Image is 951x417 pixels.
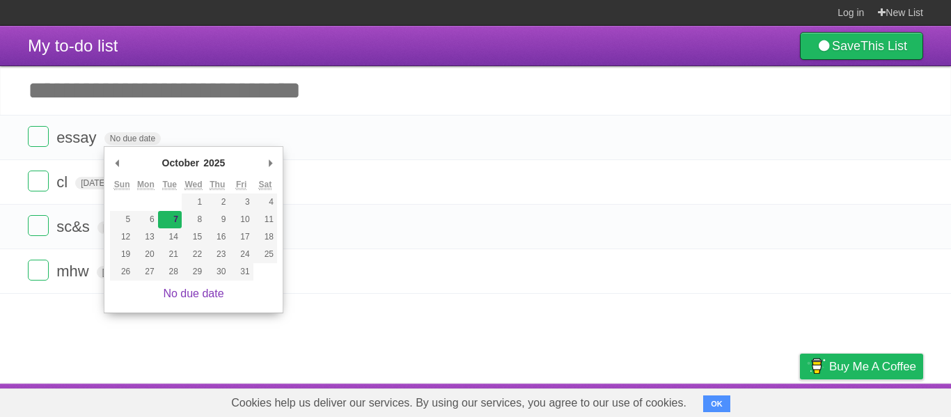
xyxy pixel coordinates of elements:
[229,228,253,246] button: 17
[56,218,93,235] span: sc&s
[28,171,49,191] label: Done
[182,246,205,263] button: 22
[137,180,155,190] abbr: Monday
[134,211,157,228] button: 6
[163,288,223,299] a: No due date
[253,246,277,263] button: 25
[734,387,765,414] a: Terms
[236,180,246,190] abbr: Friday
[860,39,907,53] b: This List
[182,211,205,228] button: 8
[807,354,826,378] img: Buy me a coffee
[162,180,176,190] abbr: Tuesday
[829,354,916,379] span: Buy me a coffee
[661,387,717,414] a: Developers
[134,246,157,263] button: 20
[253,194,277,211] button: 4
[229,246,253,263] button: 24
[158,246,182,263] button: 21
[800,32,923,60] a: SaveThis List
[205,246,229,263] button: 23
[158,228,182,246] button: 14
[205,194,229,211] button: 2
[253,228,277,246] button: 18
[229,194,253,211] button: 3
[97,221,135,234] span: [DATE]
[104,132,161,145] span: No due date
[28,126,49,147] label: Done
[205,211,229,228] button: 9
[259,180,272,190] abbr: Saturday
[110,246,134,263] button: 19
[835,387,923,414] a: Suggest a feature
[703,395,730,412] button: OK
[110,228,134,246] button: 12
[28,215,49,236] label: Done
[229,263,253,281] button: 31
[160,152,202,173] div: October
[75,177,113,189] span: [DATE]
[28,260,49,281] label: Done
[217,389,700,417] span: Cookies help us deliver our services. By using our services, you agree to our use of cookies.
[182,228,205,246] button: 15
[800,354,923,379] a: Buy me a coffee
[263,152,277,173] button: Next Month
[182,194,205,211] button: 1
[56,129,100,146] span: essay
[28,36,118,55] span: My to-do list
[782,387,818,414] a: Privacy
[253,211,277,228] button: 11
[201,152,227,173] div: 2025
[205,228,229,246] button: 16
[110,152,124,173] button: Previous Month
[615,387,644,414] a: About
[97,266,134,278] span: [DATE]
[210,180,225,190] abbr: Thursday
[110,263,134,281] button: 26
[110,211,134,228] button: 5
[158,263,182,281] button: 28
[56,262,92,280] span: mhw
[229,211,253,228] button: 10
[56,173,71,191] span: cl
[182,263,205,281] button: 29
[205,263,229,281] button: 30
[114,180,130,190] abbr: Sunday
[184,180,202,190] abbr: Wednesday
[134,263,157,281] button: 27
[134,228,157,246] button: 13
[158,211,182,228] button: 7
